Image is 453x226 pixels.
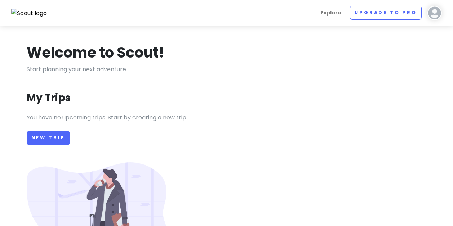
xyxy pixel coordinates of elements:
[27,131,70,145] a: New Trip
[27,43,164,62] h1: Welcome to Scout!
[11,9,47,18] img: Scout logo
[350,6,422,20] a: Upgrade to Pro
[27,65,427,74] p: Start planning your next adventure
[27,91,71,104] h3: My Trips
[27,113,427,122] p: You have no upcoming trips. Start by creating a new trip.
[427,6,442,20] img: User profile
[318,6,344,20] a: Explore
